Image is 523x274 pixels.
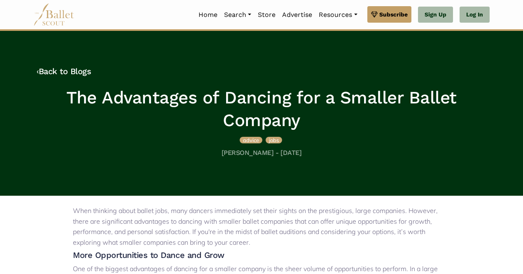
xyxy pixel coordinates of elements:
[315,6,360,23] a: Resources
[279,6,315,23] a: Advertise
[379,10,408,19] span: Subscribe
[266,136,282,144] a: jobs
[195,6,221,23] a: Home
[221,6,254,23] a: Search
[254,6,279,23] a: Store
[460,7,490,23] a: Log In
[37,149,486,157] h5: [PERSON_NAME] - [DATE]
[418,7,453,23] a: Sign Up
[367,6,411,23] a: Subscribe
[371,10,378,19] img: gem.svg
[37,87,486,131] h1: The Advantages of Dancing for a Smaller Ballet Company
[243,137,259,143] span: advice
[37,66,91,76] a: ‹Back to Blogs
[269,137,279,143] span: jobs
[240,136,264,144] a: advice
[73,206,450,248] p: When thinking about ballet jobs, many dancers immediately set their sights on the prestigious, la...
[73,250,450,260] h4: More Opportunities to Dance and Grow
[37,66,39,76] code: ‹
